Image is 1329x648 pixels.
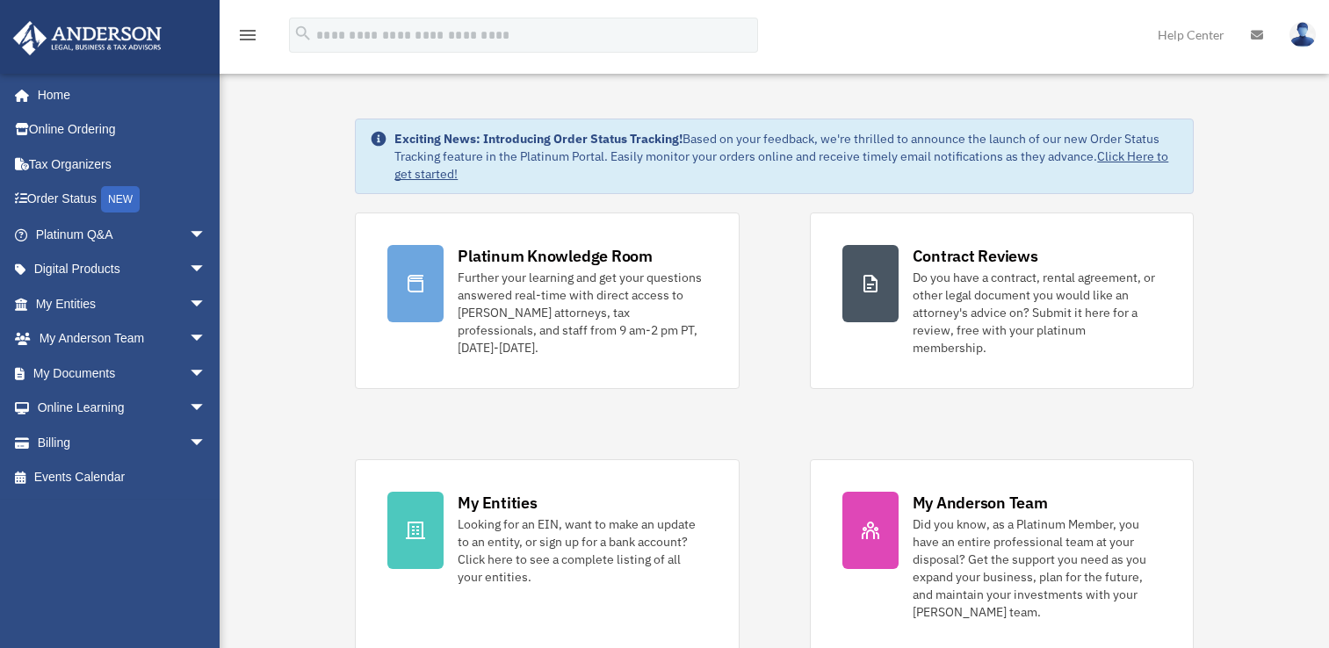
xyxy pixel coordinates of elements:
[12,391,233,426] a: Online Learningarrow_drop_down
[189,252,224,288] span: arrow_drop_down
[189,425,224,461] span: arrow_drop_down
[189,321,224,357] span: arrow_drop_down
[810,212,1194,389] a: Contract Reviews Do you have a contract, rental agreement, or other legal document you would like...
[12,182,233,218] a: Order StatusNEW
[101,186,140,212] div: NEW
[12,147,233,182] a: Tax Organizers
[189,391,224,427] span: arrow_drop_down
[12,425,233,460] a: Billingarrow_drop_down
[458,269,706,356] div: Further your learning and get your questions answered real-time with direct access to [PERSON_NAM...
[12,77,224,112] a: Home
[189,356,224,392] span: arrow_drop_down
[913,245,1038,267] div: Contract Reviews
[394,148,1168,182] a: Click Here to get started!
[458,492,537,514] div: My Entities
[8,21,167,55] img: Anderson Advisors Platinum Portal
[12,217,233,252] a: Platinum Q&Aarrow_drop_down
[355,212,739,389] a: Platinum Knowledge Room Further your learning and get your questions answered real-time with dire...
[394,130,1178,183] div: Based on your feedback, we're thrilled to announce the launch of our new Order Status Tracking fe...
[913,492,1048,514] div: My Anderson Team
[189,286,224,322] span: arrow_drop_down
[293,24,313,43] i: search
[12,252,233,287] a: Digital Productsarrow_drop_down
[12,321,233,356] a: My Anderson Teamarrow_drop_down
[237,31,258,46] a: menu
[189,217,224,253] span: arrow_drop_down
[1289,22,1316,47] img: User Pic
[458,515,706,586] div: Looking for an EIN, want to make an update to an entity, or sign up for a bank account? Click her...
[12,286,233,321] a: My Entitiesarrow_drop_down
[913,269,1161,356] div: Do you have a contract, rental agreement, or other legal document you would like an attorney's ad...
[458,245,653,267] div: Platinum Knowledge Room
[237,25,258,46] i: menu
[12,356,233,391] a: My Documentsarrow_drop_down
[12,112,233,148] a: Online Ordering
[394,131,683,147] strong: Exciting News: Introducing Order Status Tracking!
[913,515,1161,621] div: Did you know, as a Platinum Member, you have an entire professional team at your disposal? Get th...
[12,460,233,495] a: Events Calendar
